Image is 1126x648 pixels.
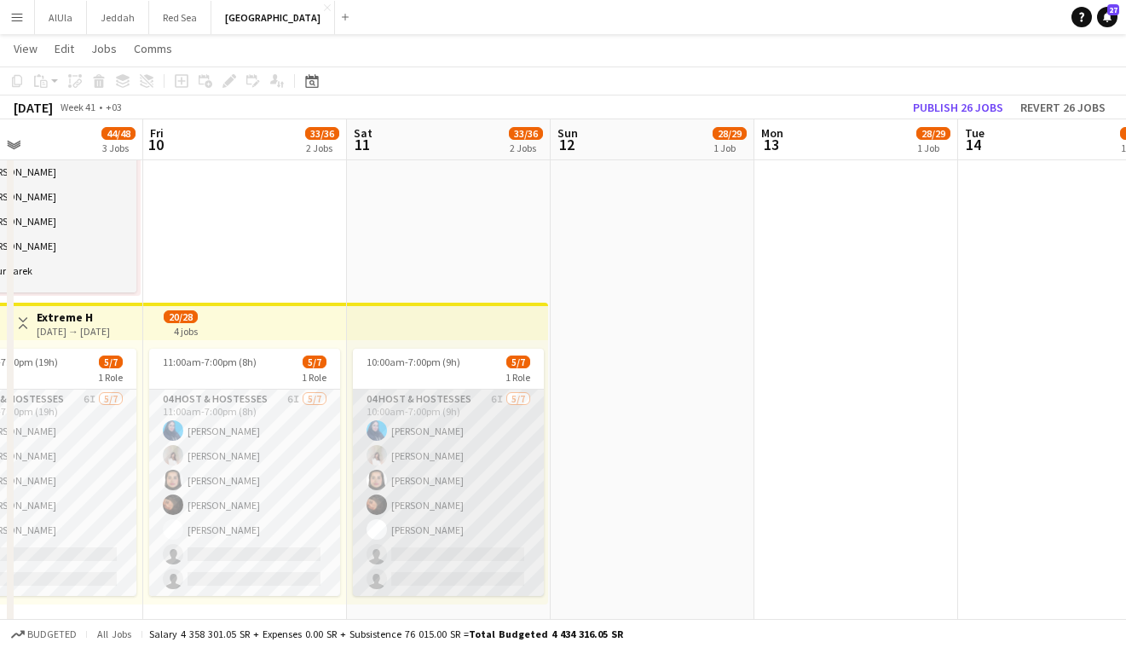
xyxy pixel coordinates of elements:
span: 20/28 [164,310,198,323]
span: Jobs [91,41,117,56]
h3: Extreme H [37,310,110,325]
span: 14 [962,135,985,154]
div: Salary 4 358 301.05 SR + Expenses 0.00 SR + Subsistence 76 015.00 SR = [149,628,623,640]
a: Comms [127,38,179,60]
div: 2 Jobs [510,142,542,154]
app-card-role: 04 Host & Hostesses6I5/710:00am-7:00pm (9h)[PERSON_NAME][PERSON_NAME][PERSON_NAME][PERSON_NAME][P... [353,390,544,596]
span: 11 [351,135,372,154]
a: View [7,38,44,60]
div: +03 [106,101,122,113]
a: Edit [48,38,81,60]
span: Tue [965,125,985,141]
span: 5/7 [99,356,123,368]
span: Week 41 [56,101,99,113]
span: 5/7 [506,356,530,368]
span: 27 [1107,4,1119,15]
span: View [14,41,38,56]
span: All jobs [94,628,135,640]
div: [DATE] [14,99,53,116]
app-job-card: 10:00am-7:00pm (9h)5/71 Role04 Host & Hostesses6I5/710:00am-7:00pm (9h)[PERSON_NAME][PERSON_NAME]... [353,349,544,596]
span: 1 Role [505,371,530,384]
div: 4 jobs [174,323,198,338]
span: Edit [55,41,74,56]
button: [GEOGRAPHIC_DATA] [211,1,335,34]
a: 27 [1097,7,1117,27]
span: 13 [759,135,783,154]
span: 33/36 [305,127,339,140]
a: Jobs [84,38,124,60]
span: 12 [555,135,578,154]
span: 10:00am-7:00pm (9h) [367,356,460,368]
span: 10 [147,135,164,154]
span: 28/29 [713,127,747,140]
span: Mon [761,125,783,141]
span: Sun [557,125,578,141]
button: Revert 26 jobs [1013,96,1112,119]
span: 44/48 [101,127,136,140]
span: 1 Role [302,371,326,384]
span: Total Budgeted 4 434 316.05 SR [469,628,623,640]
button: Jeddah [87,1,149,34]
span: Budgeted [27,628,77,640]
button: Budgeted [9,625,79,644]
app-card-role: 04 Host & Hostesses6I5/711:00am-7:00pm (8h)[PERSON_NAME][PERSON_NAME][PERSON_NAME][PERSON_NAME][P... [149,390,340,596]
div: 2 Jobs [306,142,338,154]
span: Sat [354,125,372,141]
div: [DATE] → [DATE] [37,325,110,338]
div: 3 Jobs [102,142,135,154]
span: 1 Role [98,371,123,384]
span: 33/36 [509,127,543,140]
span: Comms [134,41,172,56]
div: 1 Job [917,142,950,154]
button: Publish 26 jobs [906,96,1010,119]
div: 1 Job [713,142,746,154]
button: AlUla [35,1,87,34]
span: Fri [150,125,164,141]
span: 11:00am-7:00pm (8h) [163,356,257,368]
span: 5/7 [303,356,326,368]
app-job-card: 11:00am-7:00pm (8h)5/71 Role04 Host & Hostesses6I5/711:00am-7:00pm (8h)[PERSON_NAME][PERSON_NAME]... [149,349,340,596]
button: Red Sea [149,1,211,34]
span: 28/29 [916,127,950,140]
